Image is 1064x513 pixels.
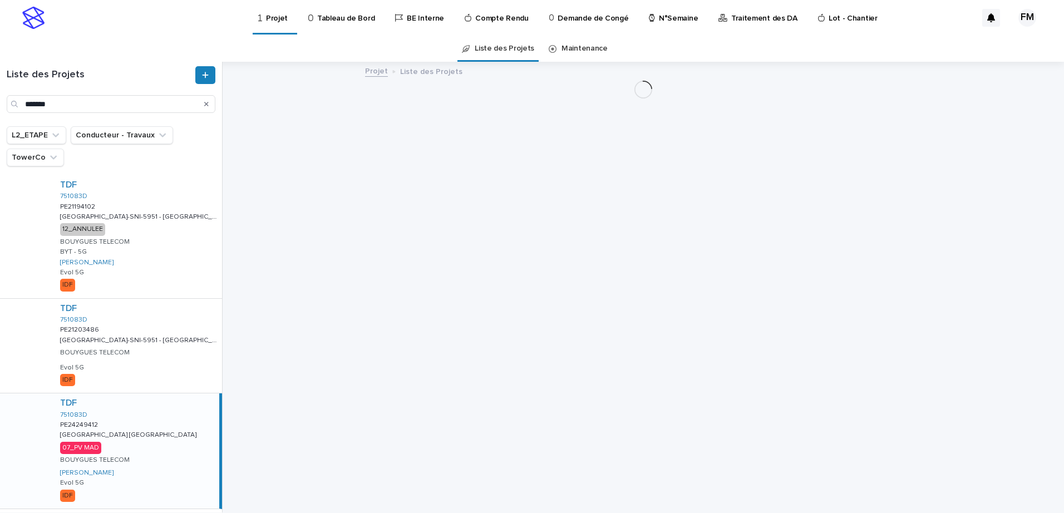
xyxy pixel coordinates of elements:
[60,374,75,386] div: IDF
[60,334,220,344] p: [GEOGRAPHIC_DATA]-SNI-5951 - [GEOGRAPHIC_DATA]
[60,411,87,419] a: 751083D
[60,316,87,324] a: 751083D
[71,126,173,144] button: Conducteur - Travaux
[60,303,77,314] a: TDF
[7,149,64,166] button: TowerCo
[7,69,193,81] h1: Liste des Projets
[60,324,101,334] p: PE21203486
[1018,9,1036,27] div: FM
[60,419,100,429] p: PE24249412
[60,201,97,211] p: PE21194102
[22,7,45,29] img: stacker-logo-s-only.png
[561,36,608,62] a: Maintenance
[7,95,215,113] input: Search
[400,65,462,77] p: Liste des Projets
[60,238,130,246] p: BOUYGUES TELECOM
[60,364,84,372] p: Evol 5G
[365,64,388,77] a: Projet
[7,126,66,144] button: L2_ETAPE
[60,479,84,487] p: Evol 5G
[60,456,130,464] p: BOUYGUES TELECOM
[60,193,87,200] a: 751083D
[60,442,101,454] div: 07_PV MAD
[60,211,220,221] p: [GEOGRAPHIC_DATA]-SNI-5951 - [GEOGRAPHIC_DATA]
[475,36,534,62] a: Liste des Projets
[60,398,77,408] a: TDF
[60,223,105,235] div: 12_ANNULEE
[60,469,114,477] a: [PERSON_NAME]
[60,180,77,190] a: TDF
[60,490,75,502] div: IDF
[60,349,130,357] p: BOUYGUES TELECOM
[60,279,75,291] div: IDF
[60,259,114,267] a: [PERSON_NAME]
[60,429,199,439] p: [GEOGRAPHIC_DATA] [GEOGRAPHIC_DATA]
[60,269,84,277] p: Evol 5G
[60,248,87,256] p: BYT - 5G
